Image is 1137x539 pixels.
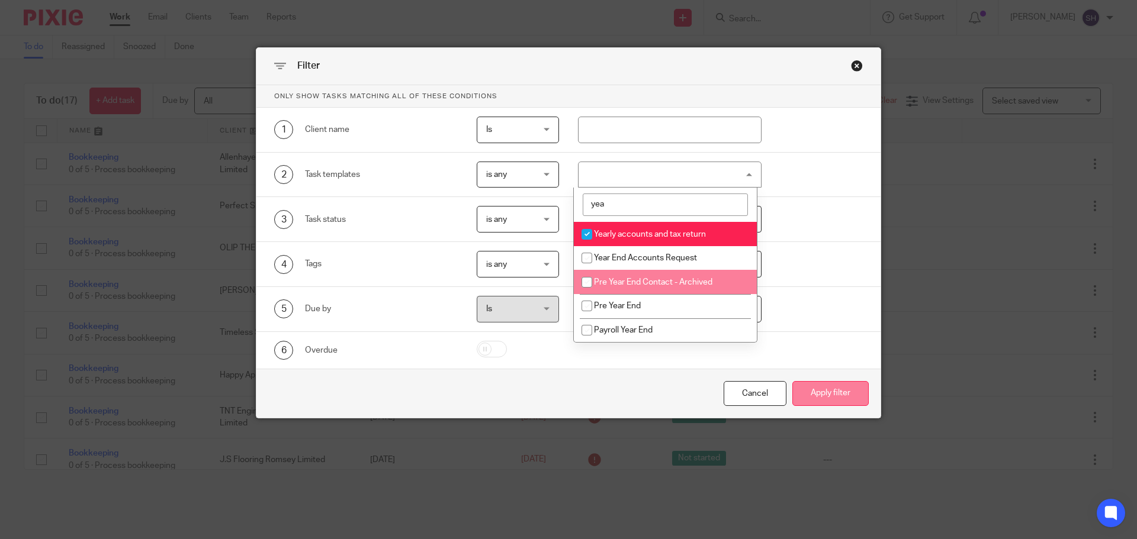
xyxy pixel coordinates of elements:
div: 5 [274,299,293,318]
span: Is [486,305,492,313]
p: Only show tasks matching all of these conditions [256,85,881,108]
span: Is [486,125,492,134]
span: Yearly accounts and tax return [594,230,706,238]
div: Tags [305,258,458,270]
input: Search options... [583,193,748,216]
span: is any [486,215,507,224]
div: 4 [274,255,293,274]
button: Apply filter [792,381,869,406]
div: Task status [305,214,458,225]
span: Pre Year End Contact - Archived [594,278,712,286]
div: 1 [274,120,293,139]
div: Close this dialog window [851,60,863,72]
div: 2 [274,165,293,184]
span: Pre Year End [594,302,641,310]
span: Year End Accounts Request [594,254,697,262]
span: Payroll Year End [594,326,653,334]
div: Client name [305,124,458,135]
span: Filter [297,61,320,70]
span: is any [486,170,507,179]
div: Due by [305,303,458,315]
span: is any [486,260,507,269]
div: Overdue [305,344,458,356]
div: 6 [274,341,293,360]
div: 3 [274,210,293,229]
div: Close this dialog window [724,381,786,406]
div: Task templates [305,169,458,180]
